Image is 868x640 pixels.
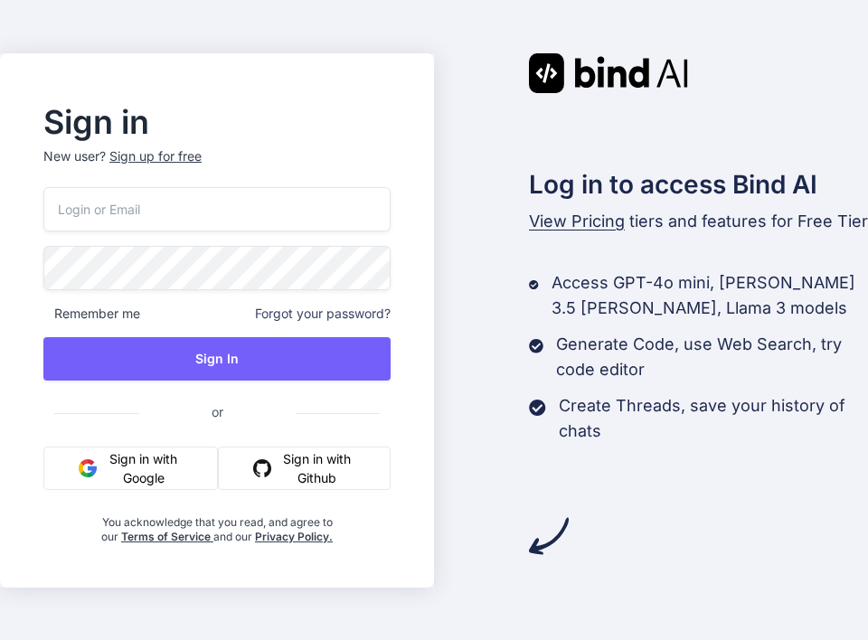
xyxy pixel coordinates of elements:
img: google [79,459,97,477]
span: or [139,390,296,434]
input: Login or Email [43,187,391,231]
img: Bind AI logo [529,53,688,93]
span: Forgot your password? [255,305,391,323]
h2: Log in to access Bind AI [529,165,868,203]
p: New user? [43,147,391,187]
button: Sign in with Github [218,447,391,490]
img: github [253,459,271,477]
a: Terms of Service [121,530,213,543]
p: tiers and features for Free Tier [529,209,868,234]
span: Remember me [43,305,140,323]
div: Sign up for free [109,147,202,165]
img: arrow [529,516,569,556]
h2: Sign in [43,108,391,136]
span: View Pricing [529,212,625,231]
button: Sign In [43,337,391,381]
button: Sign in with Google [43,447,218,490]
p: Create Threads, save your history of chats [559,393,868,444]
p: Generate Code, use Web Search, try code editor [556,332,868,382]
div: You acknowledge that you read, and agree to our and our [101,504,333,544]
a: Privacy Policy. [255,530,333,543]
